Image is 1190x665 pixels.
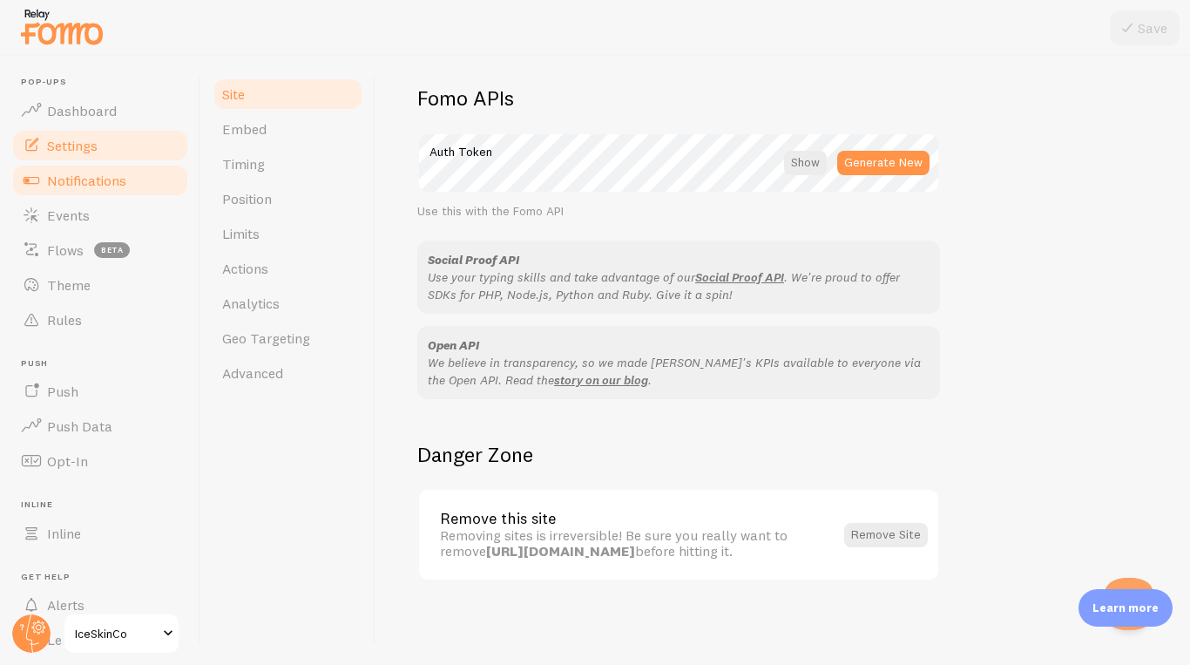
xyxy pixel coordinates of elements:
p: Learn more [1092,600,1159,616]
a: Notifications [10,163,190,198]
h2: Fomo APIs [417,85,940,112]
span: Push [47,383,78,400]
span: Limits [222,225,260,242]
a: Social Proof API [695,269,784,285]
a: Push [10,374,190,409]
span: Geo Targeting [222,329,310,347]
span: Inline [21,499,190,511]
span: Events [47,207,90,224]
span: IceSkinCo [75,623,158,644]
a: Geo Targeting [212,321,364,356]
a: IceSkinCo [63,613,180,655]
a: Inline [10,516,190,551]
a: Analytics [212,286,364,321]
p: We believe in transparency, so we made [PERSON_NAME]'s KPIs available to everyone via the Open AP... [428,354,930,389]
div: Removing sites is irreversible! Be sure you really want to remove before hitting it. [440,527,834,560]
a: Theme [10,268,190,302]
span: Rules [47,311,82,329]
span: Actions [222,260,268,277]
span: Push Data [47,417,112,435]
a: Dashboard [10,93,190,128]
span: Settings [47,137,98,154]
a: Events [10,198,190,233]
a: Actions [212,251,364,286]
a: Limits [212,216,364,251]
span: Dashboard [47,102,117,119]
p: Use your typing skills and take advantage of our . We're proud to offer SDKs for PHP, Node.js, Py... [428,268,930,303]
button: Remove Site [844,523,928,547]
span: Advanced [222,364,283,382]
a: Site [212,77,364,112]
span: beta [94,242,130,258]
a: Settings [10,128,190,163]
img: fomo-relay-logo-orange.svg [18,4,105,49]
span: Notifications [47,172,126,189]
a: Advanced [212,356,364,390]
h2: Danger Zone [417,441,940,468]
div: Social Proof API [428,251,930,268]
a: Flows beta [10,233,190,268]
label: Auth Token [417,132,940,162]
span: Analytics [222,295,280,312]
span: Push [21,358,190,370]
strong: [URL][DOMAIN_NAME] [486,542,635,560]
div: Open API [428,336,930,354]
a: Rules [10,302,190,337]
span: Opt-In [47,452,88,470]
span: Get Help [21,572,190,583]
span: Flows [47,241,84,259]
button: Generate New [837,151,930,175]
a: story on our blog [554,372,648,388]
a: Alerts [10,587,190,622]
a: Push Data [10,409,190,444]
span: Pop-ups [21,77,190,88]
span: Site [222,85,245,103]
iframe: Help Scout Beacon - Open [1103,578,1155,630]
span: Timing [222,155,265,173]
div: Use this with the Fomo API [417,204,940,220]
a: Opt-In [10,444,190,478]
a: Embed [212,112,364,146]
span: Position [222,190,272,207]
div: Remove this site [440,511,834,526]
a: Position [212,181,364,216]
span: Embed [222,120,267,138]
a: Timing [212,146,364,181]
span: Theme [47,276,91,294]
div: Learn more [1078,589,1173,627]
span: Inline [47,525,81,542]
span: Alerts [47,596,85,614]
